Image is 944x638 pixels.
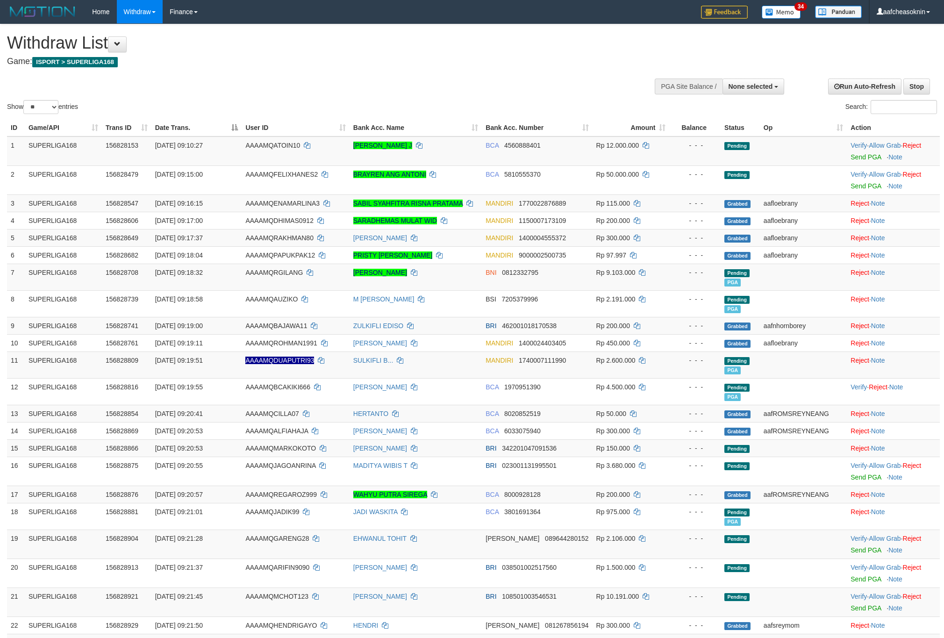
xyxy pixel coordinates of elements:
[673,444,717,453] div: - - -
[869,535,901,542] a: Allow Grab
[106,295,138,303] span: 156828739
[245,269,303,276] span: AAAAMQRGILANG
[762,6,801,19] img: Button%20Memo.svg
[851,473,881,481] a: Send PGA
[869,564,901,571] a: Allow Grab
[903,171,922,178] a: Reject
[593,119,670,136] th: Amount: activate to sort column ascending
[502,295,538,303] span: Copy 7205379996 to clipboard
[106,217,138,224] span: 156828606
[871,200,885,207] a: Note
[486,322,496,330] span: BRI
[7,439,25,457] td: 15
[724,410,751,418] span: Grabbed
[888,604,902,612] a: Note
[724,305,741,313] span: Marked by aafsoycanthlai
[155,427,203,435] span: [DATE] 09:20:53
[7,378,25,405] td: 12
[519,357,566,364] span: Copy 1740007111990 to clipboard
[7,194,25,212] td: 3
[353,217,437,224] a: SARADHEMAS MULAT WID
[724,279,741,287] span: Marked by aafchhiseyha
[851,295,869,303] a: Reject
[851,508,869,516] a: Reject
[245,410,299,417] span: AAAAMQCILLA07
[721,119,760,136] th: Status
[673,338,717,348] div: - - -
[724,142,750,150] span: Pending
[871,217,885,224] a: Note
[353,295,415,303] a: M [PERSON_NAME]
[353,357,393,364] a: SULKIFLI B...
[504,410,541,417] span: Copy 8020852519 to clipboard
[847,351,940,378] td: ·
[851,153,881,161] a: Send PGA
[25,194,102,212] td: SUPERLIGA168
[724,384,750,392] span: Pending
[353,171,426,178] a: BRAYREN ANG ANTONI
[724,340,751,348] span: Grabbed
[106,200,138,207] span: 156828547
[815,6,862,18] img: panduan.png
[701,6,748,19] img: Feedback.jpg
[847,378,940,405] td: · ·
[724,171,750,179] span: Pending
[724,200,751,208] span: Grabbed
[155,251,203,259] span: [DATE] 09:18:04
[847,229,940,246] td: ·
[760,194,847,212] td: aafloebrany
[673,356,717,365] div: - - -
[25,439,102,457] td: SUPERLIGA168
[724,252,751,260] span: Grabbed
[760,405,847,422] td: aafROMSREYNEANG
[760,246,847,264] td: aafloebrany
[596,295,636,303] span: Rp 2.191.000
[25,136,102,166] td: SUPERLIGA168
[106,322,138,330] span: 156828741
[851,535,867,542] a: Verify
[519,200,566,207] span: Copy 1770022876889 to clipboard
[760,119,847,136] th: Op: activate to sort column ascending
[486,171,499,178] span: BCA
[486,142,499,149] span: BCA
[869,142,902,149] span: ·
[851,217,869,224] a: Reject
[871,491,885,498] a: Note
[794,2,807,11] span: 34
[519,217,566,224] span: Copy 1150007173109 to clipboard
[851,339,869,347] a: Reject
[673,294,717,304] div: - - -
[869,383,887,391] a: Reject
[353,383,407,391] a: [PERSON_NAME]
[7,317,25,334] td: 9
[353,508,398,516] a: JADI WASKITA
[888,473,902,481] a: Note
[596,383,636,391] span: Rp 4.500.000
[519,234,566,242] span: Copy 1400004555372 to clipboard
[724,296,750,304] span: Pending
[486,269,496,276] span: BNI
[845,100,937,114] label: Search:
[106,251,138,259] span: 156828682
[7,405,25,422] td: 13
[871,322,885,330] a: Note
[486,217,513,224] span: MANDIRI
[851,142,867,149] a: Verify
[673,321,717,330] div: - - -
[847,212,940,229] td: ·
[7,34,620,52] h1: Withdraw List
[155,217,203,224] span: [DATE] 09:17:00
[888,153,902,161] a: Note
[851,357,869,364] a: Reject
[760,212,847,229] td: aafloebrany
[673,461,717,470] div: - - -
[596,251,627,259] span: Rp 97.997
[106,269,138,276] span: 156828708
[722,79,785,94] button: None selected
[353,564,407,571] a: [PERSON_NAME]
[155,444,203,452] span: [DATE] 09:20:53
[847,136,940,166] td: · ·
[106,357,138,364] span: 156828809
[7,422,25,439] td: 14
[106,142,138,149] span: 156828153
